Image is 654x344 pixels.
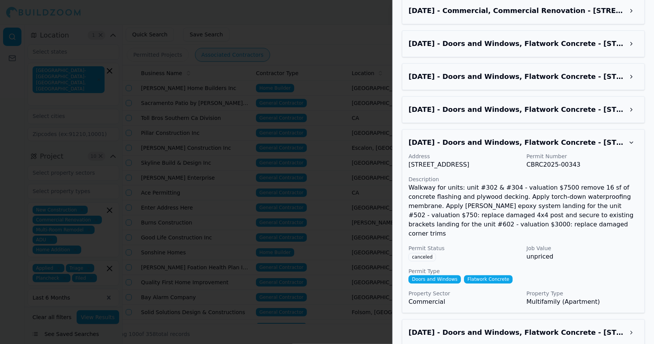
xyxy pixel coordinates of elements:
p: Multifamily (Apartment) [526,297,638,306]
h3: Jul 16, 2025 - Doors and Windows, Flatwork Concrete - 5415 College Oak Dr, Sacramento, CA, 95841 [408,71,624,82]
span: Flatwork Concrete [464,275,513,283]
span: Doors and Windows [408,275,461,283]
p: Permit Type [408,267,638,275]
p: CBRC2025-00343 [526,160,638,169]
h3: Jul 16, 2025 - Doors and Windows, Flatwork Concrete - 5415 College Oak Dr, Sacramento, CA, 95841 [408,327,624,338]
p: Property Sector [408,290,520,297]
p: Property Type [526,290,638,297]
p: Job Value [526,244,638,252]
h3: Aug 6, 2025 - Doors and Windows, Flatwork Concrete - 5324 Hemlock St, Sacramento, CA, 95841 [408,38,624,49]
p: Address [408,152,520,160]
p: Description [408,175,638,183]
p: unpriced [526,252,638,261]
p: Permit Number [526,152,638,160]
p: Permit Status [408,244,520,252]
p: Walkway for units: unit #302 & #304 - valuation $7500 remove 16 sf of concrete flashing and plywo... [408,183,638,238]
h3: Aug 13, 2025 - Commercial, Commercial Renovation - 3855 Madison Ave, North Highlands, CA, 95660 [408,5,624,16]
span: canceled [408,253,436,261]
h3: Jul 16, 2025 - Doors and Windows, Flatwork Concrete - 5415 College Oak Dr, Sacramento, CA, 95841 [408,137,624,148]
p: [STREET_ADDRESS] [408,160,520,169]
h3: Jul 16, 2025 - Doors and Windows, Flatwork Concrete - 5415 College Oak Dr, Sacramento, CA, 95841 [408,104,624,115]
p: Commercial [408,297,520,306]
